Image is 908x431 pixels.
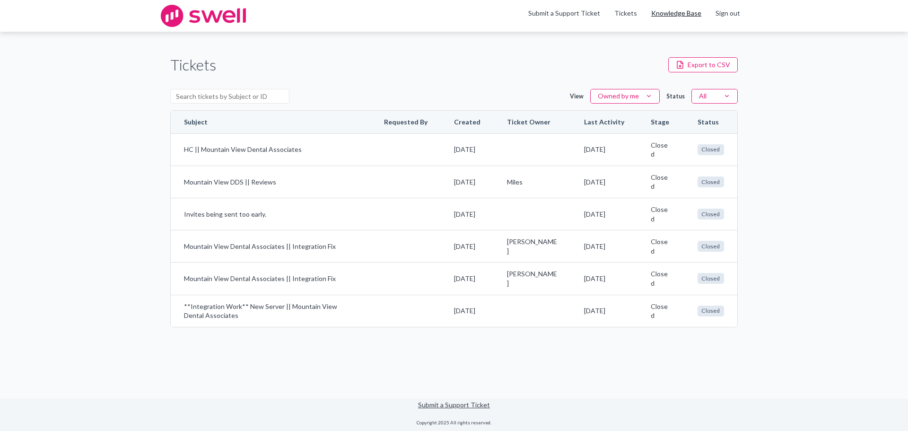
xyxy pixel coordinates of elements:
td: [DATE] [441,133,494,166]
th: Ticket Owner [494,111,571,133]
a: Sign out [716,9,740,18]
a: Mountain View DDS || Reviews [184,177,358,187]
td: Closed [637,166,684,198]
a: Tickets [614,9,637,18]
td: [DATE] [571,133,637,166]
td: Closed [637,262,684,294]
th: Requested By [371,111,441,133]
td: Closed [637,230,684,262]
span: Closed [698,144,724,155]
input: Search tickets by Subject or ID [170,89,289,104]
th: Created [441,111,494,133]
a: Knowledge Base [651,9,701,18]
a: Submit a Support Ticket [528,9,600,17]
td: [DATE] [441,262,494,294]
td: [DATE] [441,198,494,230]
label: View [570,92,584,100]
div: Navigation Menu [607,9,747,24]
td: [DATE] [571,262,637,294]
img: swell [161,5,246,27]
span: [PERSON_NAME] [507,237,558,255]
label: Status [666,92,685,100]
span: Closed [698,209,724,220]
ul: Main menu [521,9,747,24]
th: Status [684,111,737,133]
td: [DATE] [441,230,494,262]
a: Invites being sent too early. [184,210,358,219]
span: Closed [698,306,724,317]
span: [PERSON_NAME] [507,269,558,288]
span: Closed [698,273,724,284]
nav: Swell CX Support [521,9,747,24]
td: Closed [637,133,684,166]
td: [DATE] [571,166,637,198]
span: Miles [507,177,558,187]
td: [DATE] [441,166,494,198]
td: [DATE] [571,198,637,230]
th: Last Activity [571,111,637,133]
td: Closed [637,198,684,230]
a: HC || Mountain View Dental Associates [184,145,358,154]
a: Mountain View Dental Associates || Integration Fix [184,274,358,283]
span: Closed [698,176,724,187]
td: Closed [637,295,684,327]
span: Closed [698,241,724,252]
th: Stage [637,111,684,133]
td: [DATE] [571,230,637,262]
td: [DATE] [441,295,494,327]
button: All [691,89,738,104]
td: [DATE] [571,295,637,327]
th: Subject [171,111,371,133]
a: Mountain View Dental Associates || Integration Fix [184,242,358,251]
button: Owned by me [590,89,660,104]
a: **Integration Work** New Server || Mountain View Dental Associates [184,302,358,320]
a: Submit a Support Ticket [418,401,490,409]
h1: Tickets [170,54,216,76]
button: Export to CSV [668,57,738,72]
iframe: Chat Widget [861,386,908,431]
